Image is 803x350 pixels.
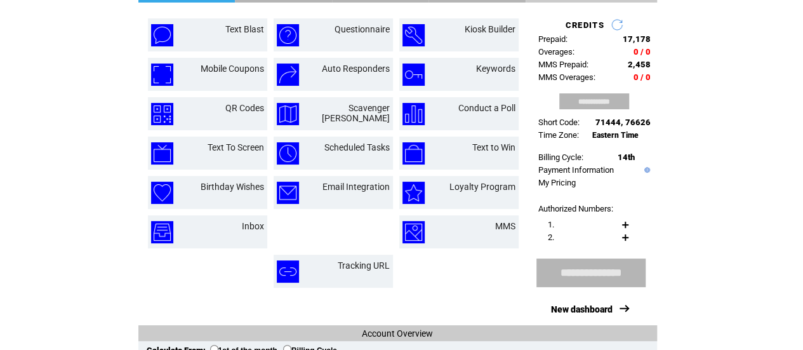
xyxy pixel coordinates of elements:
[277,24,299,46] img: questionnaire.png
[324,142,390,152] a: Scheduled Tasks
[538,34,567,44] span: Prepaid:
[208,142,264,152] a: Text To Screen
[151,64,173,86] img: mobile-coupons.png
[335,24,390,34] a: Questionnaire
[402,24,425,46] img: kiosk-builder.png
[402,221,425,243] img: mms.png
[242,221,264,231] a: Inbox
[548,232,554,242] span: 2.
[538,60,588,69] span: MMS Prepaid:
[322,182,390,192] a: Email Integration
[277,142,299,165] img: scheduled-tasks.png
[277,64,299,86] img: auto-responders.png
[151,103,173,125] img: qr-codes.png
[277,182,299,204] img: email-integration.png
[449,182,515,192] a: Loyalty Program
[538,47,574,57] span: Overages:
[595,118,651,127] span: 71444, 76626
[476,64,515,74] a: Keywords
[201,182,264,192] a: Birthday Wishes
[634,72,651,82] span: 0 / 0
[538,130,579,140] span: Time Zone:
[618,152,635,162] span: 14th
[641,167,650,173] img: help.gif
[465,24,515,34] a: Kiosk Builder
[538,72,595,82] span: MMS Overages:
[538,152,583,162] span: Billing Cycle:
[201,64,264,74] a: Mobile Coupons
[402,103,425,125] img: conduct-a-poll.png
[225,103,264,113] a: QR Codes
[362,328,433,339] span: Account Overview
[338,260,390,271] a: Tracking URL
[458,103,515,113] a: Conduct a Poll
[402,64,425,86] img: keywords.png
[551,304,613,314] a: New dashboard
[402,142,425,165] img: text-to-win.png
[538,178,576,187] a: My Pricing
[151,142,173,165] img: text-to-screen.png
[592,131,639,140] span: Eastern Time
[322,64,390,74] a: Auto Responders
[628,60,651,69] span: 2,458
[277,260,299,283] img: tracking-url.png
[538,118,580,127] span: Short Code:
[151,24,173,46] img: text-blast.png
[472,142,515,152] a: Text to Win
[548,220,554,229] span: 1.
[538,204,613,213] span: Authorized Numbers:
[565,20,604,30] span: CREDITS
[151,182,173,204] img: birthday-wishes.png
[277,103,299,125] img: scavenger-hunt.png
[634,47,651,57] span: 0 / 0
[225,24,264,34] a: Text Blast
[151,221,173,243] img: inbox.png
[322,103,390,123] a: Scavenger [PERSON_NAME]
[623,34,651,44] span: 17,178
[495,221,515,231] a: MMS
[538,165,614,175] a: Payment Information
[402,182,425,204] img: loyalty-program.png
